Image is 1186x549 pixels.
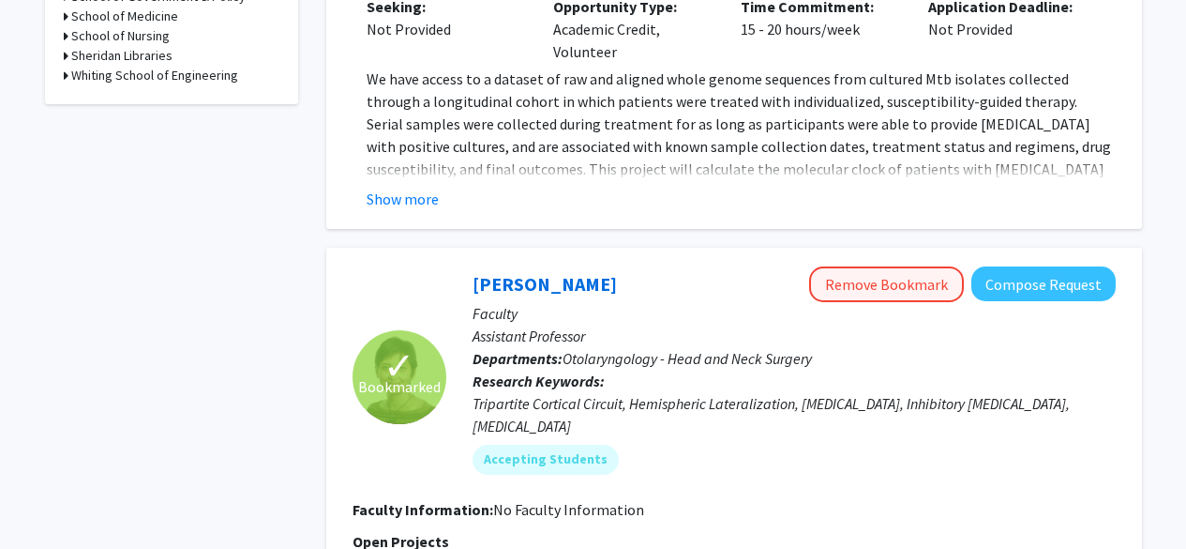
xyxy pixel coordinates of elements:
iframe: Chat [14,465,80,535]
span: ✓ [383,357,415,375]
h3: Sheridan Libraries [71,46,173,66]
span: Bookmarked [358,375,441,398]
a: [PERSON_NAME] [473,272,617,296]
h3: Whiting School of Engineering [71,66,238,85]
p: Faculty [473,302,1116,325]
mat-chip: Accepting Students [473,445,619,475]
span: No Faculty Information [493,500,644,519]
h3: School of Medicine [71,7,178,26]
button: Compose Request to Tara Deemyad [971,267,1116,301]
span: Otolaryngology - Head and Neck Surgery [563,349,812,368]
h3: School of Nursing [71,26,170,46]
button: Remove Bookmark [809,267,964,302]
div: Not Provided [367,18,526,40]
p: Assistant Professor [473,325,1116,347]
b: Research Keywords: [473,372,605,390]
b: Faculty Information: [353,500,493,519]
p: We have access to a dataset of raw and aligned whole genome sequences from cultured Mtb isolates ... [367,68,1116,270]
button: Show more [367,188,439,210]
b: Departments: [473,349,563,368]
div: Tripartite Cortical Circuit, Hemispheric Lateralization, [MEDICAL_DATA], Inhibitory [MEDICAL_DATA... [473,392,1116,437]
